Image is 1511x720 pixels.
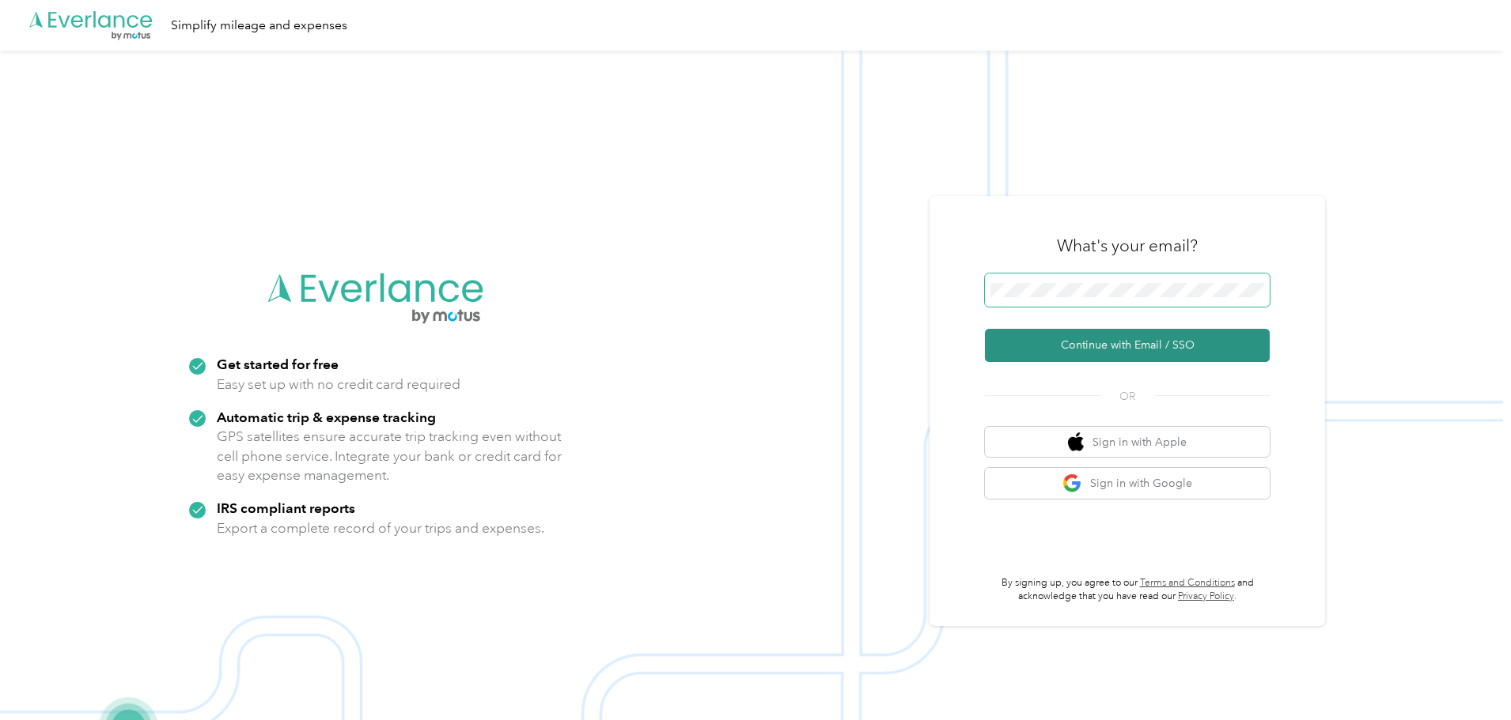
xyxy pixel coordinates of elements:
[217,375,460,394] p: Easy set up with no credit card required
[1100,388,1155,405] span: OR
[1057,235,1198,257] h3: What's your email?
[1140,577,1235,589] a: Terms and Conditions
[985,427,1270,458] button: apple logoSign in with Apple
[1178,590,1234,602] a: Privacy Policy
[171,16,347,36] div: Simplify mileage and expenses
[217,356,339,372] strong: Get started for free
[217,499,355,516] strong: IRS compliant reports
[985,468,1270,499] button: google logoSign in with Google
[217,518,544,538] p: Export a complete record of your trips and expenses.
[217,409,436,425] strong: Automatic trip & expense tracking
[217,427,562,485] p: GPS satellites ensure accurate trip tracking even without cell phone service. Integrate your bank...
[1062,473,1082,493] img: google logo
[985,329,1270,362] button: Continue with Email / SSO
[985,576,1270,604] p: By signing up, you agree to our and acknowledge that you have read our .
[1068,432,1084,452] img: apple logo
